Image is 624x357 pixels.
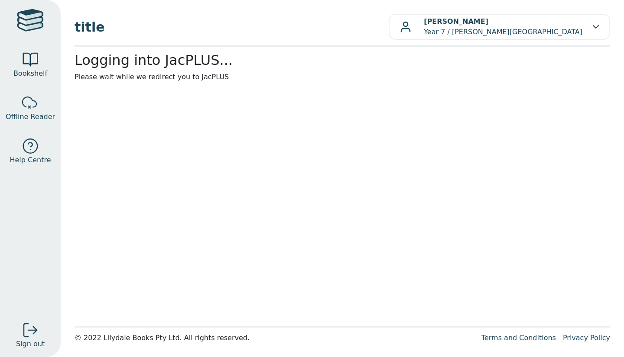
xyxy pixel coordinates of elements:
a: Privacy Policy [563,334,610,342]
button: [PERSON_NAME]Year 7 / [PERSON_NAME][GEOGRAPHIC_DATA] [389,14,610,40]
h2: Logging into JacPLUS... [75,52,610,68]
span: Bookshelf [13,68,47,79]
a: Terms and Conditions [481,334,556,342]
p: Please wait while we redirect you to JacPLUS [75,72,610,82]
div: © 2022 Lilydale Books Pty Ltd. All rights reserved. [75,333,474,343]
b: [PERSON_NAME] [424,17,488,26]
span: title [75,17,389,37]
p: Year 7 / [PERSON_NAME][GEOGRAPHIC_DATA] [424,16,582,37]
span: Sign out [16,339,45,349]
span: Help Centre [10,155,51,165]
span: Offline Reader [6,112,55,122]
